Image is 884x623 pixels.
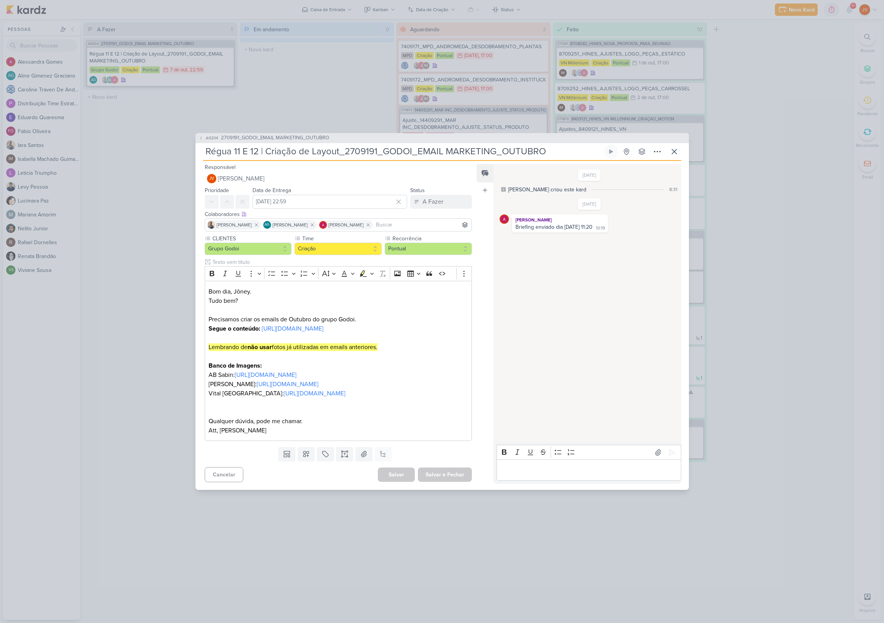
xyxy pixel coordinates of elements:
a: [URL][DOMAIN_NAME] [284,390,345,397]
button: AG204 2709191_GODOI_EMAIL MARKETING_OUTUBRO [199,134,329,142]
div: Aline criou este kard [508,186,586,194]
label: Time [301,235,382,243]
div: 10:19 [596,225,605,231]
input: Texto sem título [211,258,472,266]
div: A Fazer [423,197,443,206]
strong: não usar [248,343,272,351]
div: Briefing enviado dia [DATE] 11:20 [515,224,593,230]
a: [URL][DOMAIN_NAME] [257,380,318,388]
label: Responsável [205,164,236,171]
button: Cancelar [205,467,243,482]
p: Precisamos criar os emails de Outubro do grupo Godoi. [209,315,468,324]
p: JV [209,177,214,181]
input: Buscar [374,220,470,230]
a: [URL][DOMAIN_NAME] [235,371,296,379]
div: Colaboradores [205,210,472,218]
div: 8:31 [669,186,677,193]
img: Alessandra Gomes [319,221,327,229]
div: Editor editing area: main [497,459,681,481]
button: Grupo Godoi [205,243,292,255]
label: Prioridade [205,187,229,194]
div: Joney Viana [207,174,216,183]
label: Data de Entrega [253,187,291,194]
div: [PERSON_NAME] [514,216,606,224]
span: [PERSON_NAME] [328,221,364,228]
button: Criação [295,243,382,255]
p: Bom dia, Jôney. [209,287,468,296]
p: Att, [PERSON_NAME] [209,426,468,435]
label: CLIENTES [212,235,292,243]
p: AB Sabin: [209,370,468,380]
img: Iara Santos [207,221,215,229]
input: Kard Sem Título [203,145,603,159]
span: [PERSON_NAME] [217,221,252,228]
mark: Lembrando de fotos já utilizadas em emails anteriores. [209,343,377,351]
button: Pontual [385,243,472,255]
span: AG204 [205,135,219,141]
label: Status [410,187,425,194]
p: [PERSON_NAME]: Vital [GEOGRAPHIC_DATA]: [209,380,468,407]
div: Editor toolbar [205,266,472,281]
div: Este log é visível à todos no kard [501,187,506,192]
img: Alessandra Gomes [500,214,509,224]
span: [PERSON_NAME] [273,221,308,228]
button: A Fazer [410,195,472,209]
div: Aline Gimenez Graciano [263,221,271,229]
strong: Segue o conteúdo: [209,325,260,333]
label: Recorrência [392,235,472,243]
p: Qualquer dúvida, pode me chamar. [209,417,468,426]
div: Editor toolbar [497,445,681,460]
strong: Banco de Imagens: [209,362,262,370]
div: Editor editing area: main [205,281,472,441]
a: [URL][DOMAIN_NAME] [262,325,323,333]
span: 2709191_GODOI_EMAIL MARKETING_OUTUBRO [221,134,329,142]
input: Select a date [253,195,407,209]
p: Tudo bem? [209,296,468,306]
span: [PERSON_NAME] [218,174,264,183]
p: AG [264,223,269,227]
button: JV [PERSON_NAME] [205,172,472,186]
div: Ligar relógio [608,149,614,155]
